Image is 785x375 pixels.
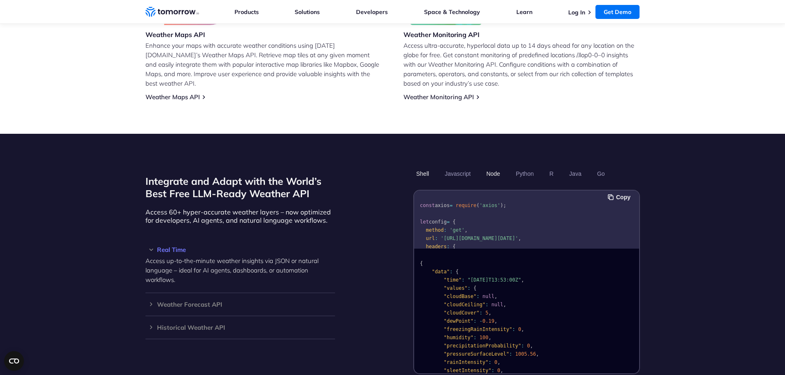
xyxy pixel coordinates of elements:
[452,244,455,249] span: {
[452,219,455,225] span: {
[509,351,512,357] span: :
[476,293,479,299] span: :
[420,261,423,266] span: {
[443,318,473,324] span: "dewPoint"
[447,219,450,225] span: =
[488,359,491,365] span: :
[450,203,452,208] span: =
[473,285,476,291] span: {
[467,285,470,291] span: :
[443,277,461,283] span: "time"
[464,227,467,233] span: ,
[145,208,335,224] p: Access 60+ hyper-accurate weather layers – now optimized for developers, AI agents, and natural l...
[497,368,500,373] span: 0
[443,302,485,307] span: "cloudCeiling"
[497,359,500,365] span: ,
[494,293,497,299] span: ,
[4,351,24,371] button: Open CMP widget
[595,5,640,19] a: Get Demo
[546,167,556,181] button: R
[513,167,537,181] button: Python
[443,368,491,373] span: "sleetIntensity"
[503,302,506,307] span: ,
[441,235,518,241] span: '[URL][DOMAIN_NAME][DATE]'
[479,335,488,340] span: 100
[479,310,482,316] span: :
[518,326,521,332] span: 0
[527,343,530,349] span: 0
[435,235,438,241] span: :
[500,203,506,208] span: );
[518,235,521,241] span: ,
[413,167,432,181] button: Shell
[491,302,503,307] span: null
[435,203,450,208] span: axios
[431,269,449,275] span: "data"
[516,8,532,16] a: Learn
[512,326,515,332] span: :
[403,30,483,39] h3: Weather Monitoring API
[500,368,503,373] span: ,
[145,301,335,307] h3: Weather Forecast API
[479,203,500,208] span: 'axios'
[443,335,473,340] span: "humidity"
[443,227,446,233] span: :
[443,293,476,299] span: "cloudBase"
[521,326,524,332] span: ,
[443,310,479,316] span: "cloudCover"
[424,8,480,16] a: Space & Technology
[426,235,435,241] span: url
[145,6,199,18] a: Home link
[536,351,539,357] span: ,
[356,8,388,16] a: Developers
[429,219,446,225] span: config
[473,318,476,324] span: :
[467,277,521,283] span: "[DATE]T13:53:00Z"
[462,277,464,283] span: :
[442,167,473,181] button: Javascript
[447,244,450,249] span: :
[473,335,476,340] span: :
[145,41,382,88] p: Enhance your maps with accurate weather conditions using [DATE][DOMAIN_NAME]’s Weather Maps API. ...
[491,368,494,373] span: :
[145,324,335,331] h3: Historical Weather API
[426,227,443,233] span: method
[476,203,479,208] span: (
[483,167,503,181] button: Node
[443,285,467,291] span: "values"
[234,8,259,16] a: Products
[443,343,521,349] span: "precipitationProbability"
[450,227,464,233] span: 'get'
[403,93,474,101] a: Weather Monitoring API
[145,256,335,284] p: Access up-to-the-minute weather insights via JSON or natural language – ideal for AI agents, dash...
[494,359,497,365] span: 0
[420,203,435,208] span: const
[443,359,488,365] span: "rainIntensity"
[494,318,497,324] span: ,
[145,30,235,39] h3: Weather Maps API
[485,310,488,316] span: 5
[566,167,584,181] button: Java
[403,41,640,88] p: Access ultra-accurate, hyperlocal data up to 14 days ahead for any location on the globe for free...
[145,93,200,101] a: Weather Maps API
[608,193,633,202] button: Copy
[594,167,607,181] button: Go
[450,269,452,275] span: :
[530,343,533,349] span: ,
[521,343,524,349] span: :
[482,318,494,324] span: 0.19
[455,269,458,275] span: {
[295,8,320,16] a: Solutions
[426,244,447,249] span: headers
[455,203,476,208] span: require
[420,219,429,225] span: let
[479,318,482,324] span: -
[443,326,512,332] span: "freezingRainIntensity"
[521,277,524,283] span: ,
[488,310,491,316] span: ,
[145,247,335,253] h3: Real Time
[443,351,509,357] span: "pressureSurfaceLevel"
